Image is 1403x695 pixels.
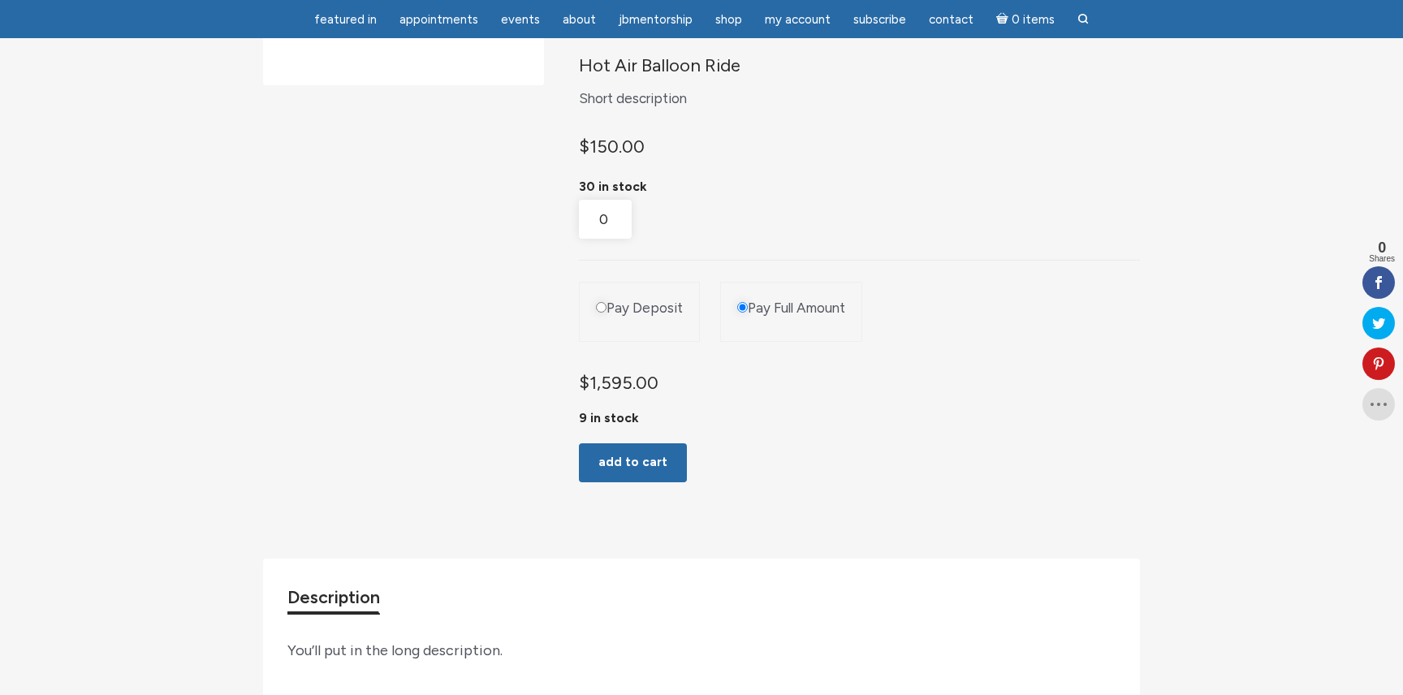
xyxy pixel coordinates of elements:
a: JBMentorship [609,4,702,36]
a: About [553,4,606,36]
a: Shop [706,4,752,36]
a: Cart0 items [986,2,1064,36]
p: 9 in stock [579,412,1140,425]
span: $ [579,372,589,393]
span: 1,595.00 [579,372,658,393]
input: Product quantity [579,200,632,240]
span: My Account [765,12,831,27]
a: Events [491,4,550,36]
span: Shop [715,12,742,27]
p: You’ll put in the long description. [287,639,1116,663]
a: Appointments [390,4,488,36]
a: Contact [919,4,983,36]
span: Appointments [399,12,478,27]
span: 0 [1369,240,1395,255]
span: featured in [314,12,377,27]
label: Pay Deposit [607,299,683,318]
p: Short description [579,86,1140,111]
span: JBMentorship [619,12,693,27]
a: Subscribe [844,4,916,36]
p: 30 in stock [579,175,1140,200]
a: My Account [755,4,840,36]
span: Hot Air Balloon Ride [579,54,740,76]
i: Cart [996,12,1012,27]
span: 0 items [1012,14,1055,26]
span: 150.00 [579,136,645,157]
button: Add to cart [579,443,687,482]
label: Pay Full Amount [748,299,845,318]
a: featured in [304,4,386,36]
span: Subscribe [853,12,906,27]
span: $ [579,136,589,157]
span: Shares [1369,255,1395,263]
span: Events [501,12,540,27]
span: Contact [929,12,973,27]
a: Description [287,583,380,611]
span: About [563,12,596,27]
